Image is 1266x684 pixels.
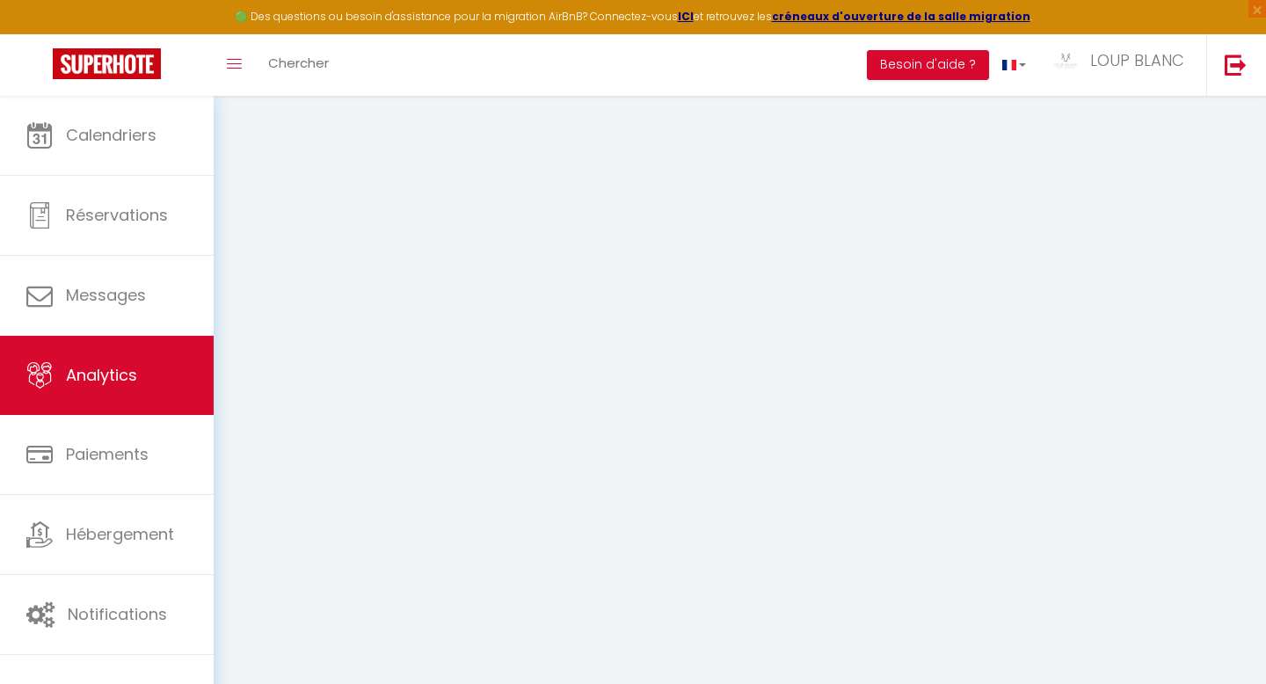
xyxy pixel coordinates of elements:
img: ... [1052,52,1079,69]
span: Messages [66,284,146,306]
span: Notifications [68,603,167,625]
span: Chercher [268,54,329,72]
span: Paiements [66,443,149,465]
span: Hébergement [66,523,174,545]
a: ICI [678,9,694,24]
span: LOUP BLANC [1090,49,1184,71]
button: Besoin d'aide ? [867,50,989,80]
span: Analytics [66,364,137,386]
a: Chercher [255,34,342,96]
button: Ouvrir le widget de chat LiveChat [14,7,67,60]
a: créneaux d'ouverture de la salle migration [772,9,1030,24]
img: logout [1225,54,1247,76]
a: ... LOUP BLANC [1039,34,1206,96]
span: Réservations [66,204,168,226]
img: Super Booking [53,48,161,79]
span: Calendriers [66,124,156,146]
